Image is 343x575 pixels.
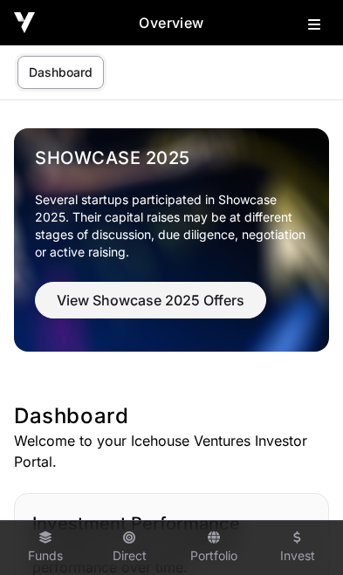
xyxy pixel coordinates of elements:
[14,128,329,352] img: Showcase 2025
[94,524,164,572] a: Direct
[14,430,329,472] p: Welcome to your Icehouse Ventures Investor Portal.
[35,191,308,261] p: Several startups participated in Showcase 2025. Their capital raises may be at different stages o...
[179,524,249,572] a: Portfolio
[32,511,311,536] h2: Investment Performance
[263,524,333,572] a: Invest
[10,524,80,572] a: Funds
[14,12,35,33] img: Icehouse Ventures Logo
[35,299,266,317] a: View Showcase 2025 Offers
[35,12,308,33] h2: Overview
[35,282,266,318] button: View Showcase 2025 Offers
[35,146,308,170] a: Showcase 2025
[17,56,104,89] a: Dashboard
[57,290,244,311] span: View Showcase 2025 Offers
[14,402,329,430] h1: Dashboard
